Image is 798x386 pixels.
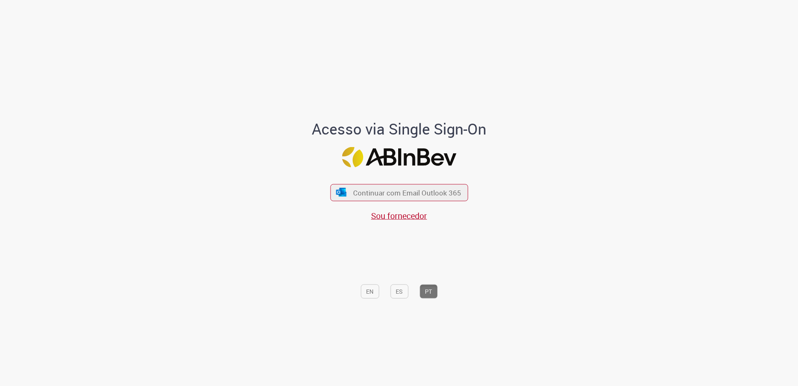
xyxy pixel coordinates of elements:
button: ícone Azure/Microsoft 360 Continuar com Email Outlook 365 [330,184,468,201]
button: ES [390,284,408,298]
img: Logo ABInBev [342,147,456,168]
button: EN [361,284,379,298]
a: Sou fornecedor [371,210,427,221]
h1: Acesso via Single Sign-On [283,120,515,137]
button: PT [419,284,437,298]
img: ícone Azure/Microsoft 360 [336,188,347,197]
span: Continuar com Email Outlook 365 [353,188,461,197]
